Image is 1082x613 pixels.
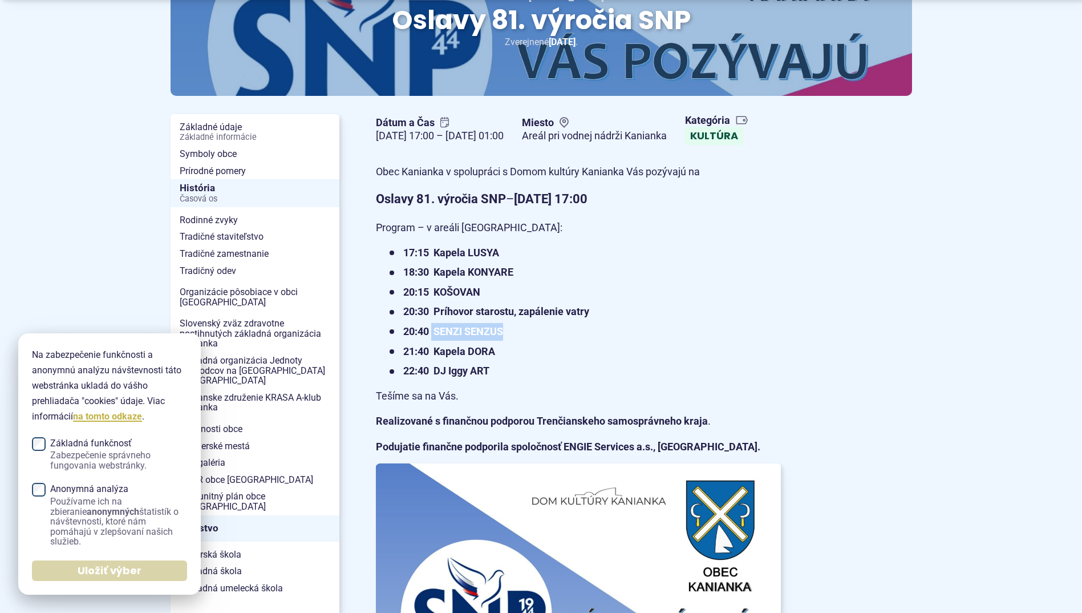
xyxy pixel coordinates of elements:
a: Základná organizácia Jednoty dôchodcov na [GEOGRAPHIC_DATA] [GEOGRAPHIC_DATA] [171,352,339,389]
span: Fotogaléria [180,454,330,471]
strong: Oslavy 81. výročia SNP [376,192,506,206]
span: Osobnosti obce [180,421,330,438]
span: Uložiť výber [78,564,141,578]
strong: 20:15 KOŠOVAN [403,286,480,298]
span: Tradičný odev [180,263,330,280]
strong: 20:40 SENZI SENZUS [403,325,503,337]
p: Obec Kanianka v spolupráci s Domom kultúry Kanianka Vás pozývajú na [376,163,781,181]
p: Zverejnené . [207,34,876,50]
input: Anonymná analýzaPoužívame ich na zbieranieanonymnýchštatistík o návštevnosti, ktoré nám pomáhajú ... [32,483,46,497]
a: na tomto odkaze [73,411,142,422]
a: Rodinné zvyky [171,212,339,229]
span: [DATE] [549,37,576,47]
span: Časová os [180,195,330,204]
span: Organizácie pôsobiace v obci [GEOGRAPHIC_DATA] [180,284,330,310]
span: Základná funkčnosť [50,438,187,471]
a: Fotogaléria [171,454,339,471]
span: Školstvo [180,519,330,537]
a: Základná umelecká škola [171,580,339,597]
p: Na zabezpečenie funkčnosti a anonymnú analýzu návštevnosti táto webstránka ukladá do vášho prehli... [32,347,187,425]
button: Uložiť výber [32,560,187,581]
span: Základná umelecká škola [180,580,330,597]
a: Školstvo [171,515,339,542]
p: Tešíme sa na Vás. [376,388,781,405]
span: Základná organizácia Jednoty dôchodcov na [GEOGRAPHIC_DATA] [GEOGRAPHIC_DATA] [180,352,330,389]
strong: 21:40 Kapela DORA [403,345,495,357]
span: PHSR obce [GEOGRAPHIC_DATA] [180,471,330,489]
strong: Podujatie finančne podporila spoločnosť ENGIE Services a.s., [GEOGRAPHIC_DATA]. [376,441,760,453]
a: Organizácie pôsobiace v obci [GEOGRAPHIC_DATA] [171,284,339,310]
span: Prírodné pomery [180,163,330,180]
span: Anonymná analýza [50,484,187,547]
span: Symboly obce [180,146,330,163]
a: Komunitný plán obce [GEOGRAPHIC_DATA] [171,488,339,515]
span: Materská škola [180,546,330,563]
a: Základná škola [171,563,339,580]
a: Osobnosti obce [171,421,339,438]
span: Partnerské mestá [180,438,330,455]
span: Slovenský zväz zdravotne postihnutých základná organizácia Kanianka [180,315,330,352]
span: História [180,179,330,207]
strong: 22:40 DJ Iggy ART [403,365,489,377]
span: Základné informácie [180,133,330,142]
span: Tradičné staviteľstvo [180,228,330,245]
span: Občianske združenie KRASA A-klub Kanianka [180,389,330,416]
input: Základná funkčnosťZabezpečenie správneho fungovania webstránky. [32,437,46,451]
span: Tradičné zamestnanie [180,245,330,263]
a: Kultúra [685,127,743,145]
strong: 20:30 Príhovor starostu, zapálenie vatry [403,305,589,317]
a: HistóriaČasová os [171,179,339,207]
p: . [376,413,781,430]
strong: anonymných [87,506,139,517]
a: Prírodné pomery [171,163,339,180]
span: Miesto [522,116,667,130]
a: Materská škola [171,546,339,563]
a: Tradičné staviteľstvo [171,228,339,245]
span: Komunitný plán obce [GEOGRAPHIC_DATA] [180,488,330,515]
a: Základné údajeZákladné informácie [171,119,339,146]
span: Dátum a Čas [376,116,504,130]
a: Partnerské mestá [171,438,339,455]
span: Zabezpečenie správneho fungovania webstránky. [50,450,187,470]
a: PHSR obce [GEOGRAPHIC_DATA] [171,471,339,489]
a: Občianske združenie KRASA A-klub Kanianka [171,389,339,416]
a: Tradičné zamestnanie [171,245,339,263]
span: Základné údaje [180,119,330,146]
span: Kategória [685,114,748,127]
span: Oslavy 81. výročia SNP [392,2,691,38]
strong: Realizované s finančnou podporou Trenčianskeho samosprávneho kraja [376,415,708,427]
span: Základná škola [180,563,330,580]
a: Symboly obce [171,146,339,163]
a: Tradičný odev [171,263,339,280]
figcaption: [DATE] 17:00 – [DATE] 01:00 [376,130,504,143]
strong: 17:15 Kapela LUSYA [403,247,499,259]
span: Používame ich na zbieranie štatistík o návštevnosti, ktoré nám pomáhajú v zlepšovaní našich služieb. [50,497,187,547]
span: Rodinné zvyky [180,212,330,229]
figcaption: Areál pri vodnej nádrži Kanianka [522,130,667,143]
strong: 18:30 Kapela KONYARE [403,266,513,278]
a: Slovenský zväz zdravotne postihnutých základná organizácia Kanianka [171,315,339,352]
p: Program – v areáli [GEOGRAPHIC_DATA]: [376,219,781,237]
p: – [376,188,781,209]
strong: [DATE] 17:00 [514,192,587,206]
